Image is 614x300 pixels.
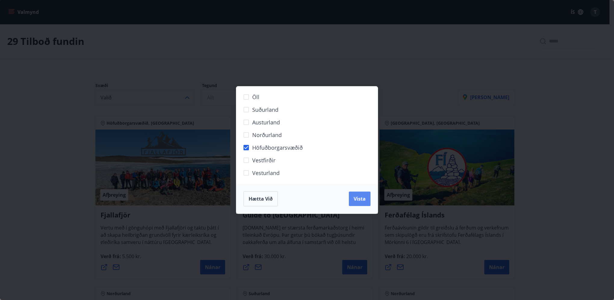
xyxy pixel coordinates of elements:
span: Suðurland [252,106,278,114]
button: Vista [349,192,371,206]
span: Austurland [252,118,280,126]
span: Vista [354,195,366,202]
span: Vesturland [252,169,280,177]
span: Hætta við [249,195,273,202]
span: Norðurland [252,131,282,139]
span: Höfuðborgarsvæðið [252,144,303,152]
span: Vestfirðir [252,156,275,164]
span: Öll [252,93,259,101]
button: Hætta við [243,191,278,206]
